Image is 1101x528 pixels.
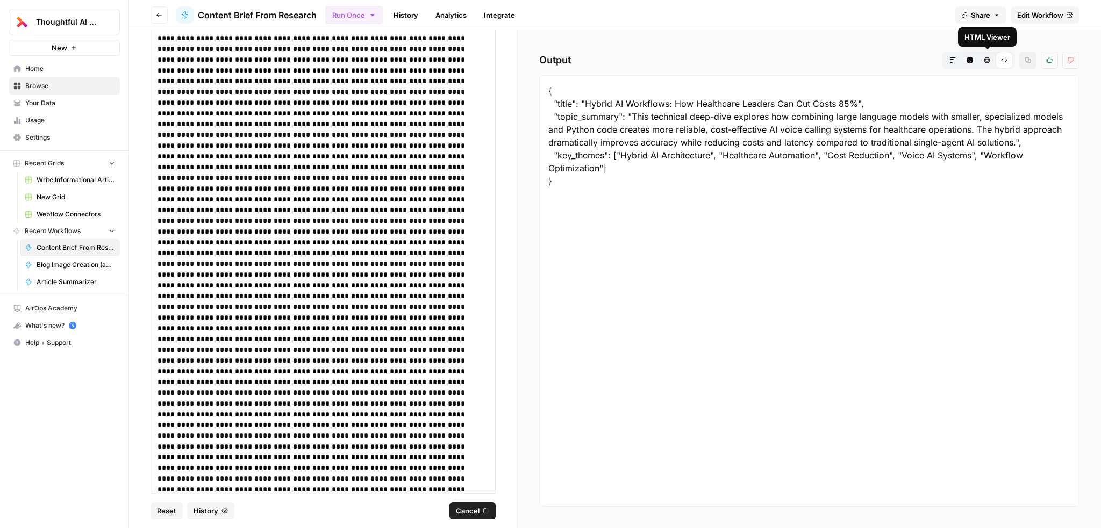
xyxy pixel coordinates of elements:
a: Home [9,60,120,77]
span: Reset [157,505,176,516]
span: History [194,505,218,516]
a: Article Summarizer [20,273,120,291]
a: Usage [9,112,120,129]
span: Share [971,10,990,20]
span: New Grid [37,192,115,202]
button: Run Once [325,6,383,24]
span: Cancel [456,505,480,516]
span: Recent Grids [25,158,64,168]
span: Content Brief From Research [37,243,115,252]
a: Browse [9,77,120,95]
span: Settings [25,133,115,142]
span: Article Summarizer [37,277,115,287]
button: Reset [151,502,183,519]
span: New [52,42,67,53]
button: Recent Workflows [9,223,120,239]
a: Settings [9,129,120,146]
div: { "title": "Hybrid AI Workflows: How Healthcare Leaders Can Cut Costs 85%", "topic_summary": "Thi... [539,75,1079,507]
button: What's new? 5 [9,317,120,334]
a: New Grid [20,189,120,206]
span: Write Informational Article [37,175,115,185]
a: 5 [69,322,76,329]
a: History [387,6,425,24]
a: Write Informational Article [20,171,120,189]
button: History [187,502,234,519]
span: Thoughtful AI Content Engine [36,17,101,27]
a: Content Brief From Research [176,6,317,24]
span: Webflow Connectors [37,209,115,219]
text: 5 [71,323,74,328]
button: Help + Support [9,334,120,351]
a: Edit Workflow [1011,6,1079,24]
span: Help + Support [25,338,115,348]
h2: Output [539,52,1079,69]
div: What's new? [9,317,119,334]
span: Browse [25,81,115,91]
span: Edit Workflow [1017,10,1063,20]
span: Blog Image Creation (ad hoc) [37,260,115,270]
button: Cancel [449,502,496,519]
a: Blog Image Creation (ad hoc) [20,256,120,273]
a: AirOps Academy [9,300,120,317]
button: Workspace: Thoughtful AI Content Engine [9,9,120,35]
a: Content Brief From Research [20,239,120,256]
a: Analytics [429,6,473,24]
span: Home [25,64,115,74]
span: Your Data [25,98,115,108]
img: Thoughtful AI Content Engine Logo [12,12,32,32]
span: AirOps Academy [25,303,115,313]
a: Integrate [477,6,521,24]
button: New [9,40,120,56]
span: Recent Workflows [25,226,81,236]
a: Webflow Connectors [20,206,120,223]
span: Usage [25,115,115,125]
a: Your Data [9,95,120,112]
button: Recent Grids [9,155,120,171]
span: Content Brief From Research [198,9,317,21]
button: Share [955,6,1006,24]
